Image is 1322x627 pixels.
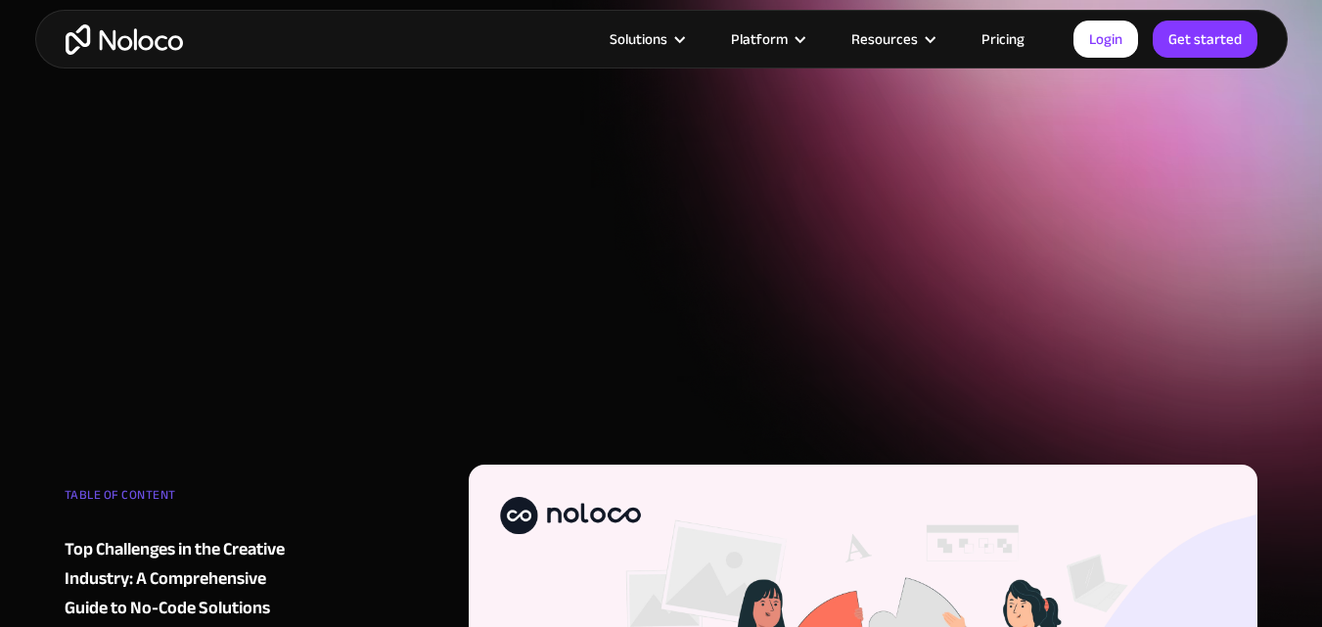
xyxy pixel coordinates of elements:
div: Platform [707,26,827,52]
div: Solutions [610,26,667,52]
a: Login [1073,21,1138,58]
a: Get started [1153,21,1257,58]
div: Platform [731,26,788,52]
div: Resources [827,26,957,52]
a: Pricing [957,26,1049,52]
div: TABLE OF CONTENT [65,480,301,519]
a: home [66,24,183,55]
div: Resources [851,26,918,52]
div: Solutions [585,26,707,52]
a: Top Challenges in the Creative Industry: A Comprehensive Guide to No-Code Solutions [65,535,301,623]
